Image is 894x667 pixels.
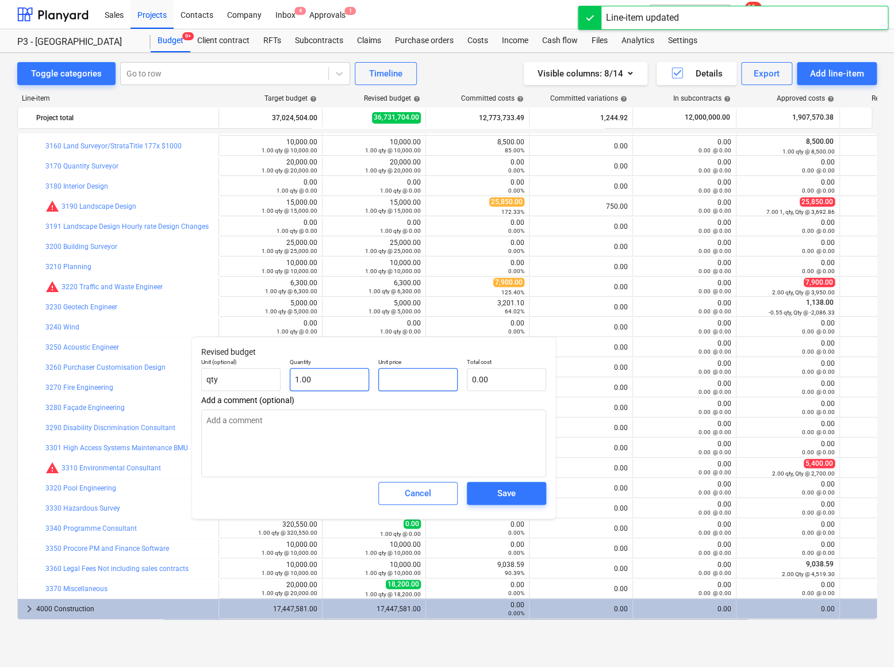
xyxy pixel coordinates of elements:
a: Claims [350,29,388,52]
small: 0.00% [508,167,524,174]
div: 0.00 [534,343,628,351]
small: 0.00% [508,228,524,234]
div: 0.00 [534,484,628,492]
div: 0.00 [380,218,421,235]
small: 1.00 qty @ 10,000.00 [262,268,317,274]
div: 0.00 [638,359,731,375]
small: 1.00 qty @ 10,000.00 [365,147,421,154]
div: 0.00 [431,520,524,536]
div: 10,000.00 [262,259,317,275]
small: 0.00% [508,248,524,254]
div: 8,500.00 [431,138,524,154]
div: 0.00 [534,585,628,593]
div: Approved costs [777,94,834,102]
small: 0.00% [508,550,524,556]
small: 0.00 @ 0.00 [699,550,731,556]
small: 0.00 @ 0.00 [699,248,731,254]
span: 25,850.00 [800,197,835,206]
div: 0.00 [534,323,628,331]
div: 0.00 [638,540,731,557]
small: 0.00 @ 0.00 [699,429,731,435]
small: 1.00 qty @ 25,000.00 [262,248,317,254]
div: Line-item [17,94,218,102]
a: Files [585,29,615,52]
div: 10,000.00 [365,259,421,275]
small: 1.00 qty @ 0.00 [277,228,317,234]
a: 3200 Building Surveyor [45,243,117,251]
a: Budget9+ [151,29,190,52]
div: 5,000.00 [265,299,317,315]
div: 0.00 [277,218,317,235]
small: 1.00 qty @ 20,000.00 [262,167,317,174]
div: Analytics [615,29,661,52]
a: 3280 Façade Engineering [45,404,125,412]
div: 0.00 [741,540,835,557]
small: 1.00 qty @ 5,000.00 [265,308,317,315]
div: Project total [36,109,214,127]
small: 0.00 @ 0.00 [802,187,835,194]
div: 0.00 [534,263,628,271]
div: Add line-item [809,66,864,81]
div: 20,000.00 [365,158,421,174]
div: Line-item updated [606,11,679,25]
span: help [515,95,524,102]
small: 172.33% [501,209,524,215]
div: 0.00 [534,162,628,170]
div: 0.00 [534,283,628,291]
small: 2.00 qty, Qty @ 2,700.00 [772,470,835,477]
small: 1.00 qty @ 20,000.00 [262,590,317,596]
div: 0.00 [534,504,628,512]
div: Cancel [405,486,431,501]
div: 0.00 [534,545,628,553]
div: 0.00 [638,259,731,275]
a: Purchase orders [388,29,461,52]
small: 0.00% [508,268,524,274]
a: Costs [461,29,495,52]
small: 0.00 @ 0.00 [802,389,835,395]
a: 3301 High Access Systems Maintenance BMU [45,444,188,452]
span: 9+ [182,32,194,40]
small: 1.00 qty @ 10,000.00 [365,268,421,274]
div: 0.00 [534,384,628,392]
div: Client contract [190,29,256,52]
a: 3160 Land Surveyor/StrataTitle 177x $1000 [45,142,182,150]
small: 1.00 qty @ 0.00 [380,228,421,234]
div: 0.00 [431,158,524,174]
button: Add line-item [797,62,877,85]
small: 1.00 qty @ 10,000.00 [262,570,317,576]
small: 1.00 qty @ 10,000.00 [262,550,317,556]
p: Unit (optional) [201,358,281,368]
div: 0.00 [431,319,524,335]
div: 0.00 [638,480,731,496]
button: Visible columns:8/14 [524,62,647,85]
p: Total cost [467,358,546,368]
a: 3360 Legal Fees Not including sales contracts [45,565,189,573]
small: 0.00% [508,590,524,596]
span: Add a comment (optional) [201,396,546,405]
div: 0.00 [534,363,628,371]
small: 0.00 @ 0.00 [802,228,835,234]
div: Committed variations [550,94,627,102]
div: Settings [661,29,704,52]
button: Details [657,62,736,85]
div: 0.00 [741,339,835,355]
a: 3370 Miscellaneous [45,585,108,593]
span: Committed costs exceed revised budget [45,280,59,294]
div: 0.00 [638,561,731,577]
small: 1.00 qty @ 15,000.00 [365,208,421,214]
small: 0.00 @ 0.00 [802,449,835,455]
small: 0.00 @ 0.00 [802,429,835,435]
div: 0.00 [741,440,835,456]
div: 0.00 [431,581,524,597]
div: 0.00 [638,319,731,335]
div: 6,300.00 [265,279,317,295]
small: 1.00 qty @ 0.00 [380,187,421,194]
small: 0.00 @ 0.00 [699,268,731,274]
a: 3210 Planning [45,263,91,271]
small: 0.00 @ 0.00 [802,167,835,174]
div: 10,000.00 [262,540,317,557]
div: 0.00 [638,520,731,536]
small: 0.00 @ 0.00 [699,570,731,576]
small: 90.39% [505,570,524,576]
